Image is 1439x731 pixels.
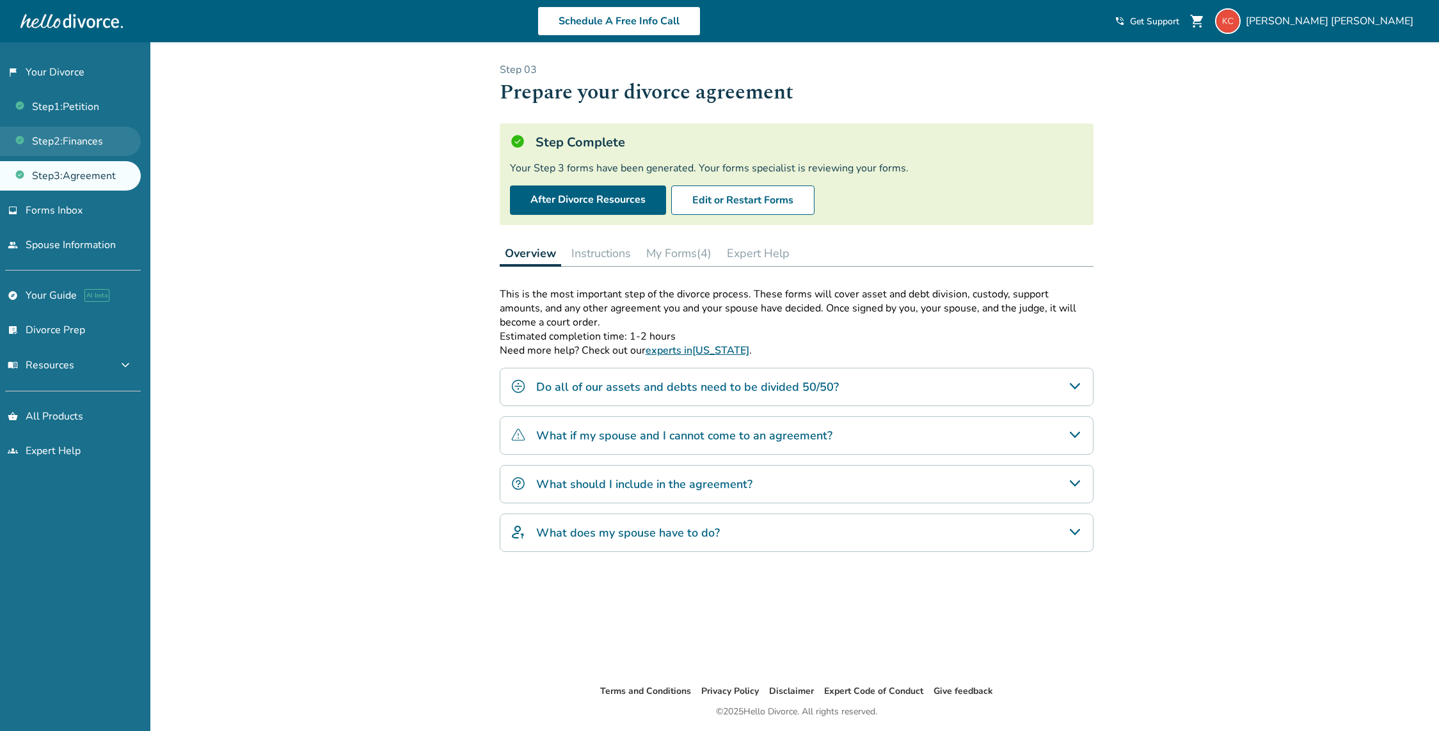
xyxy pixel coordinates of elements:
span: Resources [8,358,74,372]
div: Do all of our assets and debts need to be divided 50/50? [500,368,1093,406]
h4: Do all of our assets and debts need to be divided 50/50? [536,379,839,395]
span: expand_more [118,358,133,373]
a: Expert Code of Conduct [824,685,923,697]
div: What if my spouse and I cannot come to an agreement? [500,416,1093,455]
img: Do all of our assets and debts need to be divided 50/50? [511,379,526,394]
button: My Forms(4) [641,240,717,266]
img: keith.crowder@gmail.com [1215,8,1241,34]
div: Your Step 3 forms have been generated. Your forms specialist is reviewing your forms. [510,161,1083,175]
p: Need more help? Check out our . [500,343,1093,358]
h4: What if my spouse and I cannot come to an agreement? [536,427,832,444]
a: Privacy Policy [701,685,759,697]
span: Get Support [1130,15,1179,28]
h5: Step Complete [536,134,625,151]
li: Disclaimer [769,684,814,699]
p: Step 0 3 [500,63,1093,77]
h4: What should I include in the agreement? [536,476,752,492]
h1: Prepare your divorce agreement [500,77,1093,108]
span: phone_in_talk [1115,16,1125,26]
span: groups [8,446,18,456]
span: people [8,240,18,250]
span: shopping_cart [1189,13,1205,29]
div: What should I include in the agreement? [500,465,1093,503]
a: phone_in_talkGet Support [1115,15,1179,28]
a: After Divorce Resources [510,185,666,215]
button: Edit or Restart Forms [671,185,815,215]
a: Terms and Conditions [600,685,691,697]
span: flag_2 [8,67,18,77]
p: This is the most important step of the divorce process. These forms will cover asset and debt div... [500,287,1093,329]
a: experts in[US_STATE] [646,343,749,358]
span: menu_book [8,360,18,370]
span: Forms Inbox [26,203,83,217]
span: list_alt_check [8,325,18,335]
span: explore [8,290,18,301]
div: © 2025 Hello Divorce. All rights reserved. [716,704,877,719]
div: What does my spouse have to do? [500,514,1093,552]
a: Schedule A Free Info Call [537,6,701,36]
span: shopping_basket [8,411,18,421]
button: Instructions [566,240,636,266]
button: Expert Help [722,240,795,266]
span: AI beta [84,289,109,302]
span: [PERSON_NAME] [PERSON_NAME] [1246,14,1419,28]
p: Estimated completion time: 1-2 hours [500,329,1093,343]
button: Overview [500,240,561,267]
h4: What does my spouse have to do? [536,524,720,541]
img: What should I include in the agreement? [511,476,526,491]
img: What does my spouse have to do? [511,524,526,540]
iframe: Chat Widget [1375,670,1439,731]
span: inbox [8,205,18,216]
li: Give feedback [934,684,993,699]
img: What if my spouse and I cannot come to an agreement? [511,427,526,443]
